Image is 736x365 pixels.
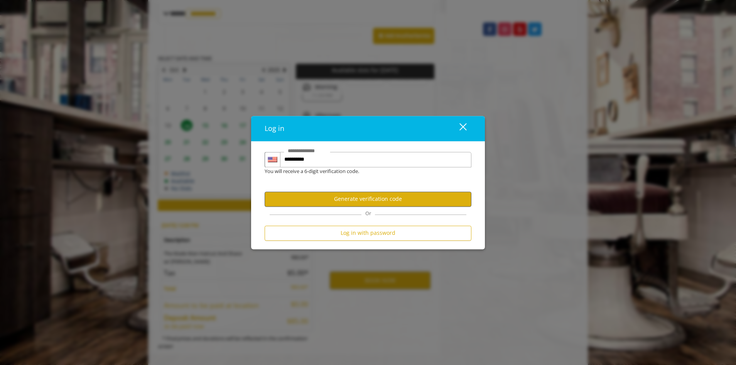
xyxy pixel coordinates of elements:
button: close dialog [445,121,471,136]
div: close dialog [451,123,466,134]
div: Country [265,152,280,167]
div: You will receive a 6-digit verification code. [259,167,466,175]
button: Generate verification code [265,192,471,207]
span: Or [361,210,375,217]
button: Log in with password [265,226,471,241]
span: Log in [265,124,284,133]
